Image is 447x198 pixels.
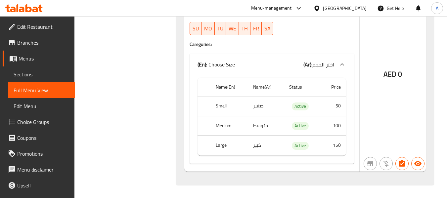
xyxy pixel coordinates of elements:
span: FR [253,24,259,33]
a: Coupons [3,130,75,146]
td: 50 [321,97,346,116]
span: Menu disclaimer [17,166,69,174]
span: MO [204,24,212,33]
a: Upsell [3,178,75,193]
span: SU [193,24,199,33]
table: choices table [198,78,346,156]
th: Name(Ar) [248,78,284,97]
h4: Caregories: [190,41,354,48]
span: Branches [17,39,69,47]
span: SA [264,24,271,33]
p: Choose Size [198,60,235,68]
button: FR [250,22,262,35]
span: Active [292,122,309,130]
th: Large [210,136,248,155]
div: Menu-management [251,4,292,12]
span: Choice Groups [17,118,69,126]
span: Active [292,102,309,110]
th: Status [284,78,321,97]
span: A [436,5,438,12]
th: Name(En) [210,78,248,97]
a: Sections [8,66,75,82]
button: Has choices [395,157,409,170]
a: Branches [3,35,75,51]
button: SA [262,22,273,35]
th: Small [210,97,248,116]
td: متوسط [248,116,284,136]
span: Active [292,142,309,149]
a: Full Menu View [8,82,75,98]
th: Price [321,78,346,97]
button: Available [411,157,425,170]
span: Edit Menu [14,102,69,110]
td: صغير [248,97,284,116]
td: 150 [321,136,346,155]
span: Full Menu View [14,86,69,94]
a: Menus [3,51,75,66]
a: Promotions [3,146,75,162]
td: 100 [321,116,346,136]
span: Menus [19,55,69,62]
button: MO [201,22,215,35]
th: Medium [210,116,248,136]
a: Menu disclaimer [3,162,75,178]
span: Upsell [17,181,69,189]
b: (En): [198,59,207,69]
span: اختر الحجم [312,59,334,69]
button: Purchased item [380,157,393,170]
span: Promotions [17,150,69,158]
button: Not branch specific item [364,157,377,170]
span: 0 [398,68,402,81]
span: Coupons [17,134,69,142]
span: TU [217,24,223,33]
a: Choice Groups [3,114,75,130]
td: كبير [248,136,284,155]
b: (Ar): [303,59,312,69]
a: Edit Menu [8,98,75,114]
span: Sections [14,70,69,78]
div: (En): Choose Size(Ar):اختر الحجم [190,54,354,75]
div: [GEOGRAPHIC_DATA] [323,5,367,12]
div: Active [292,142,309,150]
button: TU [215,22,226,35]
span: AED [383,68,396,81]
span: WE [229,24,236,33]
span: Edit Restaurant [17,23,69,31]
button: TH [239,22,250,35]
a: Edit Restaurant [3,19,75,35]
button: WE [226,22,239,35]
button: SU [190,22,201,35]
span: TH [242,24,248,33]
